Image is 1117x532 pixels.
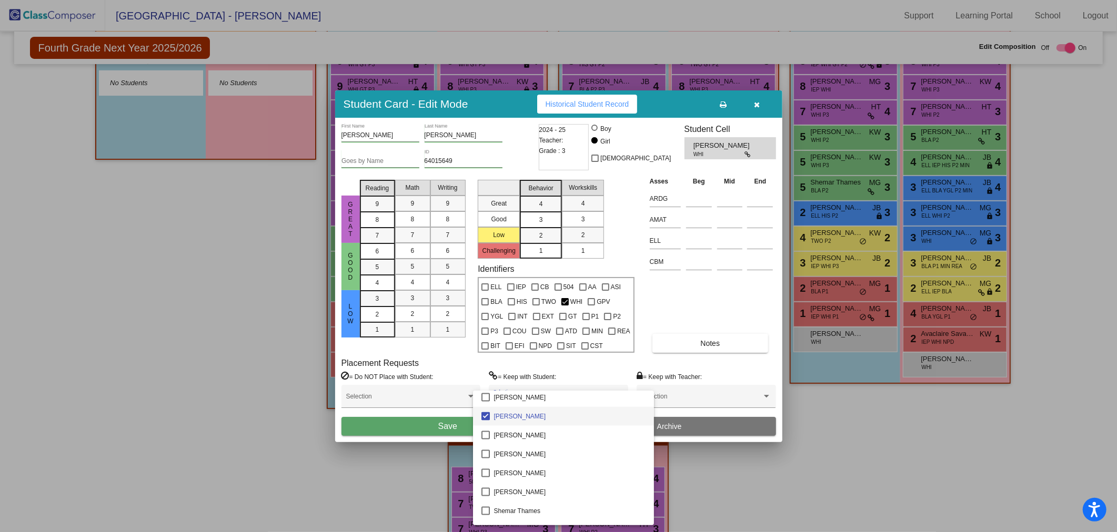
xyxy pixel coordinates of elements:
[494,426,646,445] span: [PERSON_NAME]
[494,464,646,483] span: [PERSON_NAME]
[494,502,646,520] span: Shemar Thames
[494,407,646,426] span: [PERSON_NAME]
[494,483,646,502] span: [PERSON_NAME]
[494,388,646,407] span: [PERSON_NAME]
[494,445,646,464] span: [PERSON_NAME]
